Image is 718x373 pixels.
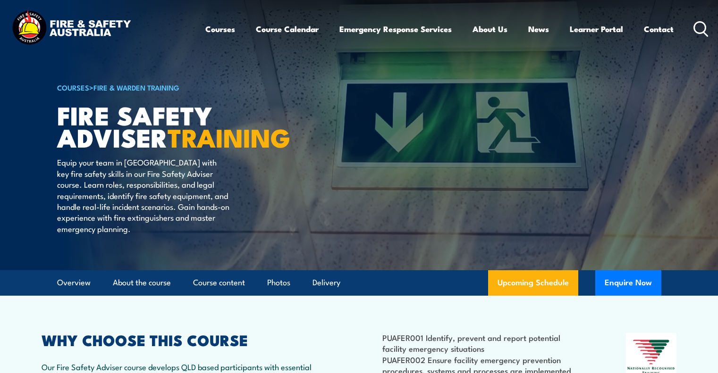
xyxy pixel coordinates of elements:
a: Fire & Warden Training [93,82,179,92]
a: Course Calendar [256,17,319,41]
a: Contact [644,17,674,41]
a: Courses [205,17,235,41]
button: Enquire Now [595,270,661,296]
strong: TRAINING [168,117,290,156]
h6: > [57,82,290,93]
a: Upcoming Schedule [488,270,578,296]
a: About the course [113,270,171,295]
a: COURSES [57,82,89,92]
a: Emergency Response Services [339,17,452,41]
a: Course content [193,270,245,295]
a: Overview [57,270,91,295]
a: Photos [267,270,290,295]
h1: FIRE SAFETY ADVISER [57,104,290,148]
h2: WHY CHOOSE THIS COURSE [42,333,317,346]
li: PUAFER001 Identify, prevent and report potential facility emergency situations [382,332,580,354]
a: Delivery [313,270,340,295]
a: Learner Portal [570,17,623,41]
p: Equip your team in [GEOGRAPHIC_DATA] with key fire safety skills in our Fire Safety Adviser cours... [57,157,229,234]
a: News [528,17,549,41]
a: About Us [473,17,507,41]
